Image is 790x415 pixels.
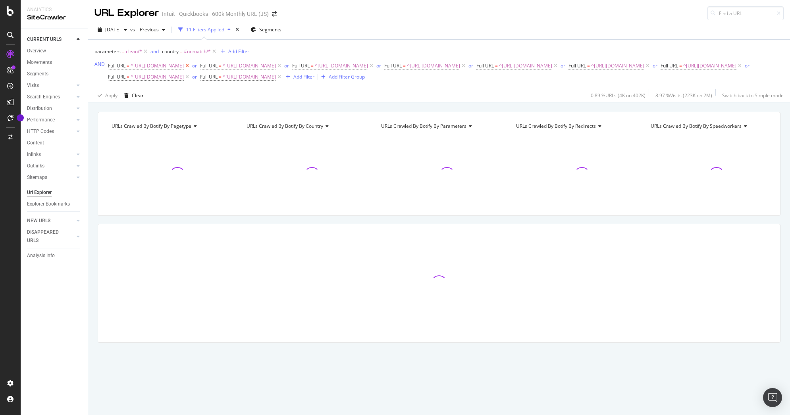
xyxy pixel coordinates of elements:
[653,62,657,69] button: or
[105,92,118,99] div: Apply
[200,73,218,80] span: Full URL
[591,92,645,99] div: 0.89 % URLs ( 4K on 402K )
[719,89,784,102] button: Switch back to Simple mode
[17,114,24,121] div: Tooltip anchor
[27,13,81,22] div: SiteCrawler
[568,62,586,69] span: Full URL
[27,93,60,101] div: Search Engines
[121,89,144,102] button: Clear
[219,62,222,69] span: =
[27,162,44,170] div: Outlinks
[27,104,52,113] div: Distribution
[284,62,289,69] button: or
[292,62,310,69] span: Full URL
[223,71,276,83] span: ^[URL][DOMAIN_NAME]
[649,120,767,133] h4: URLs Crawled By Botify By speedworkers
[27,252,82,260] a: Analysis Info
[403,62,406,69] span: =
[311,62,314,69] span: =
[259,26,281,33] span: Segments
[112,123,191,129] span: URLs Crawled By Botify By pagetype
[27,173,47,182] div: Sitemaps
[27,58,52,67] div: Movements
[122,48,125,55] span: =
[180,48,183,55] span: =
[683,60,736,71] span: ^[URL][DOMAIN_NAME]
[192,73,197,81] button: or
[27,217,74,225] a: NEW URLS
[495,62,498,69] span: =
[131,71,184,83] span: ^[URL][DOMAIN_NAME]
[655,92,712,99] div: 8.97 % Visits ( 223K on 2M )
[110,120,228,133] h4: URLs Crawled By Botify By pagetype
[27,70,48,78] div: Segments
[587,62,590,69] span: =
[516,123,596,129] span: URLs Crawled By Botify By redirects
[27,6,81,13] div: Analytics
[94,23,130,36] button: [DATE]
[27,116,55,124] div: Performance
[476,62,494,69] span: Full URL
[27,188,52,197] div: Url Explorer
[127,73,129,80] span: =
[27,81,39,90] div: Visits
[283,72,314,82] button: Add Filter
[105,26,121,33] span: 2025 Sep. 12th
[94,60,105,68] button: AND
[376,62,381,69] button: or
[94,48,121,55] span: parameters
[184,46,211,57] span: #nomatch/*
[132,92,144,99] div: Clear
[27,228,67,245] div: DISAPPEARED URLS
[223,60,276,71] span: ^[URL][DOMAIN_NAME]
[27,58,82,67] a: Movements
[27,252,55,260] div: Analysis Info
[192,62,197,69] button: or
[27,139,82,147] a: Content
[468,62,473,69] button: or
[247,123,323,129] span: URLs Crawled By Botify By country
[318,72,365,82] button: Add Filter Group
[293,73,314,80] div: Add Filter
[126,46,142,57] span: clean/*
[200,62,218,69] span: Full URL
[27,47,82,55] a: Overview
[94,61,105,67] div: AND
[27,127,54,136] div: HTTP Codes
[245,120,363,133] h4: URLs Crawled By Botify By country
[722,92,784,99] div: Switch back to Simple mode
[234,26,241,34] div: times
[94,6,159,20] div: URL Explorer
[27,162,74,170] a: Outlinks
[514,120,632,133] h4: URLs Crawled By Botify By redirects
[27,35,62,44] div: CURRENT URLS
[94,89,118,102] button: Apply
[27,200,82,208] a: Explorer Bookmarks
[384,62,402,69] span: Full URL
[27,150,74,159] a: Inlinks
[407,60,460,71] span: ^[URL][DOMAIN_NAME]
[192,73,197,80] div: or
[27,116,74,124] a: Performance
[228,48,249,55] div: Add Filter
[130,26,137,33] span: vs
[27,81,74,90] a: Visits
[707,6,784,20] input: Find a URL
[27,127,74,136] a: HTTP Codes
[27,150,41,159] div: Inlinks
[108,73,125,80] span: Full URL
[651,123,742,129] span: URLs Crawled By Botify By speedworkers
[218,47,249,56] button: Add Filter
[27,139,44,147] div: Content
[561,62,565,69] button: or
[27,228,74,245] a: DISAPPEARED URLS
[150,48,159,55] button: and
[27,93,74,101] a: Search Engines
[27,104,74,113] a: Distribution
